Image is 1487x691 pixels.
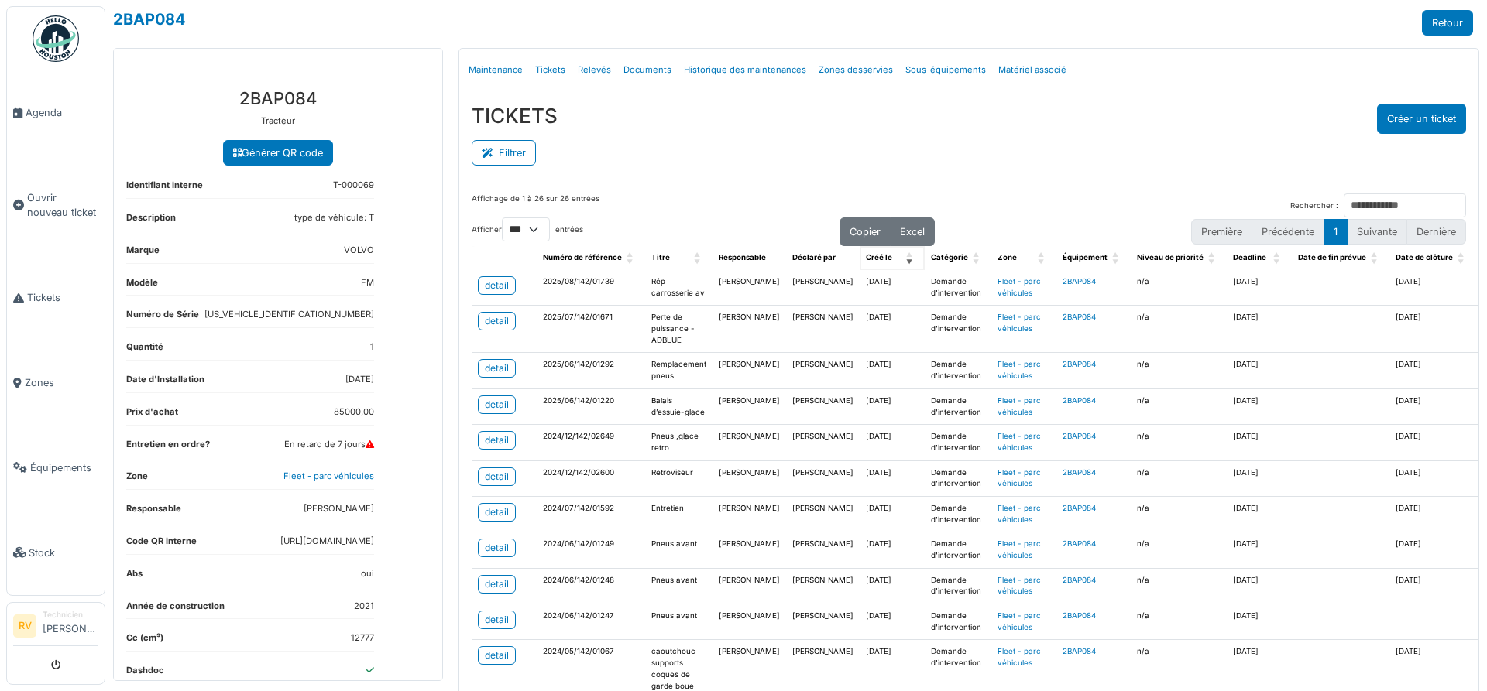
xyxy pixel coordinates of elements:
[786,568,860,604] td: [PERSON_NAME]
[992,52,1073,88] a: Matériel associé
[1389,568,1476,604] td: [DATE]
[1227,568,1292,604] td: [DATE]
[1227,353,1292,388] td: [DATE]
[126,276,158,296] dt: Modèle
[860,270,925,306] td: [DATE]
[1227,532,1292,568] td: [DATE]
[478,467,516,486] a: detail
[792,253,836,262] span: Déclaré par
[1227,460,1292,496] td: [DATE]
[925,496,991,532] td: Demande d'intervention
[478,539,516,557] a: detail
[1422,10,1473,36] a: Retour
[645,568,713,604] td: Pneus avant
[113,10,186,29] a: 2BAP084
[537,460,645,496] td: 2024/12/142/02600
[1389,496,1476,532] td: [DATE]
[812,52,899,88] a: Zones desservies
[713,388,786,424] td: [PERSON_NAME]
[1389,532,1476,568] td: [DATE]
[925,604,991,640] td: Demande d'intervention
[678,52,812,88] a: Historique des maintenances
[719,253,766,262] span: Responsable
[537,604,645,640] td: 2024/06/142/01247
[126,340,163,360] dt: Quantité
[1063,539,1096,548] a: 2BAP084
[126,470,148,489] dt: Zone
[345,373,374,386] dd: [DATE]
[126,308,199,327] dt: Numéro de Série
[478,503,516,522] a: detail
[478,646,516,665] a: detail
[485,361,509,375] div: detail
[223,140,333,166] a: Générer QR code
[860,568,925,604] td: [DATE]
[998,396,1041,416] a: Fleet - parc véhicules
[1063,576,1096,584] a: 2BAP084
[126,502,181,522] dt: Responsable
[713,270,786,306] td: [PERSON_NAME]
[1137,253,1204,262] span: Niveau de priorité
[1233,253,1266,262] span: Deadline
[1063,253,1108,262] span: Équipement
[1131,306,1227,353] td: n/a
[973,246,982,270] span: Catégorie: Activate to sort
[485,577,509,591] div: detail
[13,614,36,638] li: RV
[126,567,143,587] dt: Abs
[7,156,105,255] a: Ouvrir nouveau ticket
[478,395,516,414] a: detail
[998,360,1041,380] a: Fleet - parc véhicules
[126,664,164,683] dt: Dashdoc
[472,193,599,217] div: Affichage de 1 à 26 sur 26 entrées
[1131,604,1227,640] td: n/a
[25,375,98,390] span: Zones
[1389,306,1476,353] td: [DATE]
[860,604,925,640] td: [DATE]
[998,647,1041,667] a: Fleet - parc véhicules
[998,539,1041,559] a: Fleet - parc véhicules
[485,433,509,447] div: detail
[1063,504,1096,512] a: 2BAP084
[7,426,105,511] a: Équipements
[26,105,98,120] span: Agenda
[786,460,860,496] td: [PERSON_NAME]
[1324,219,1348,245] button: 1
[998,468,1041,488] a: Fleet - parc véhicules
[1063,611,1096,620] a: 2BAP084
[645,425,713,460] td: Pneus ,glace retro
[645,270,713,306] td: Rép carrosserie av
[478,359,516,378] a: detail
[786,306,860,353] td: [PERSON_NAME]
[478,431,516,450] a: detail
[998,313,1041,333] a: Fleet - parc véhicules
[485,541,509,555] div: detail
[1389,425,1476,460] td: [DATE]
[925,532,991,568] td: Demande d'intervention
[713,568,786,604] td: [PERSON_NAME]
[294,211,374,224] dd: type de véhicule: T
[1227,496,1292,532] td: [DATE]
[840,217,891,246] button: Copier
[7,510,105,595] a: Stock
[478,611,516,629] a: detail
[713,604,786,640] td: [PERSON_NAME]
[1389,270,1476,306] td: [DATE]
[925,460,991,496] td: Demande d'intervention
[998,432,1041,452] a: Fleet - parc véhicules
[786,388,860,424] td: [PERSON_NAME]
[537,532,645,568] td: 2024/06/142/01249
[1131,270,1227,306] td: n/a
[786,425,860,460] td: [PERSON_NAME]
[1038,246,1047,270] span: Zone: Activate to sort
[645,532,713,568] td: Pneus avant
[1131,388,1227,424] td: n/a
[860,353,925,388] td: [DATE]
[30,460,98,475] span: Équipements
[860,388,925,424] td: [DATE]
[27,290,98,305] span: Tickets
[1131,532,1227,568] td: n/a
[1063,432,1096,440] a: 2BAP084
[1298,253,1366,262] span: Date de fin prévue
[998,253,1017,262] span: Zone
